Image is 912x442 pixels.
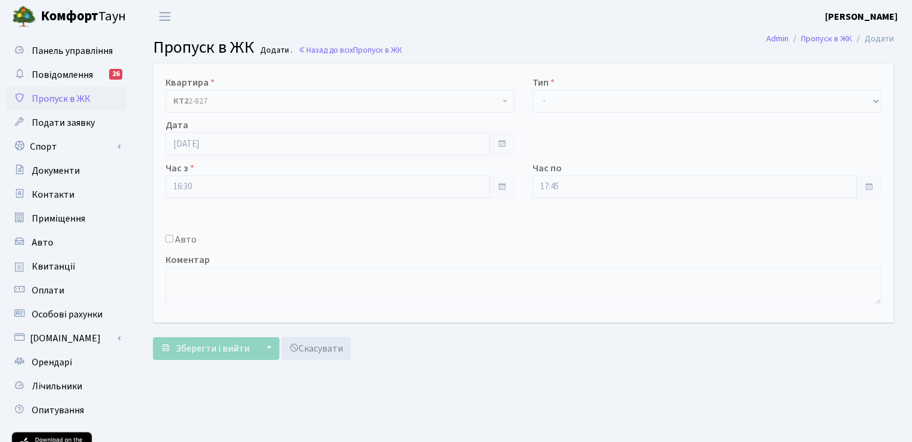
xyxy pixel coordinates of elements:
[165,90,514,113] span: <b>КТ2</b>&nbsp;&nbsp;&nbsp;2-827
[6,350,126,374] a: Орендарі
[150,7,180,26] button: Переключити навігацію
[32,68,93,81] span: Повідомлення
[258,46,293,56] small: Додати .
[41,7,98,26] b: Комфорт
[165,253,210,267] label: Коментар
[281,337,351,360] a: Скасувати
[6,278,126,302] a: Оплати
[6,207,126,231] a: Приміщення
[6,398,126,422] a: Опитування
[173,95,188,107] b: КТ2
[6,135,126,159] a: Спорт
[173,95,499,107] span: <b>КТ2</b>&nbsp;&nbsp;&nbsp;2-827
[6,87,126,111] a: Пропуск в ЖК
[801,32,852,45] a: Пропуск в ЖК
[32,308,103,321] span: Особові рахунки
[748,26,912,52] nav: breadcrumb
[825,10,898,23] b: [PERSON_NAME]
[32,236,53,249] span: Авто
[852,32,894,46] li: Додати
[532,161,562,175] label: Час по
[6,255,126,278] a: Квитанції
[176,342,249,355] span: Зберегти і вийти
[41,7,126,27] span: Таун
[32,116,95,129] span: Подати заявку
[32,92,91,105] span: Пропуск в ЖК
[165,118,188,132] label: Дата
[298,44,402,56] a: Назад до всіхПропуск в ЖК
[6,159,126,183] a: Документи
[175,232,197,247] label: Авто
[165,75,215,90] label: Квартира
[32,380,82,393] span: Лічильники
[32,260,76,273] span: Квитанції
[32,188,74,201] span: Контакти
[6,326,126,350] a: [DOMAIN_NAME]
[6,111,126,135] a: Подати заявку
[165,161,194,175] label: Час з
[109,69,122,80] div: 26
[353,44,402,56] span: Пропуск в ЖК
[6,183,126,207] a: Контакти
[32,284,64,297] span: Оплати
[825,10,898,24] a: [PERSON_NAME]
[32,164,80,177] span: Документи
[153,337,257,360] button: Зберегти і вийти
[6,374,126,398] a: Лічильники
[532,75,555,90] label: Тип
[32,356,72,369] span: Орендарі
[6,63,126,87] a: Повідомлення26
[12,5,36,29] img: logo.png
[32,44,113,57] span: Панель управління
[32,404,84,417] span: Опитування
[153,35,254,59] span: Пропуск в ЖК
[6,231,126,255] a: Авто
[6,39,126,63] a: Панель управління
[766,32,788,45] a: Admin
[32,212,85,225] span: Приміщення
[6,302,126,326] a: Особові рахунки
